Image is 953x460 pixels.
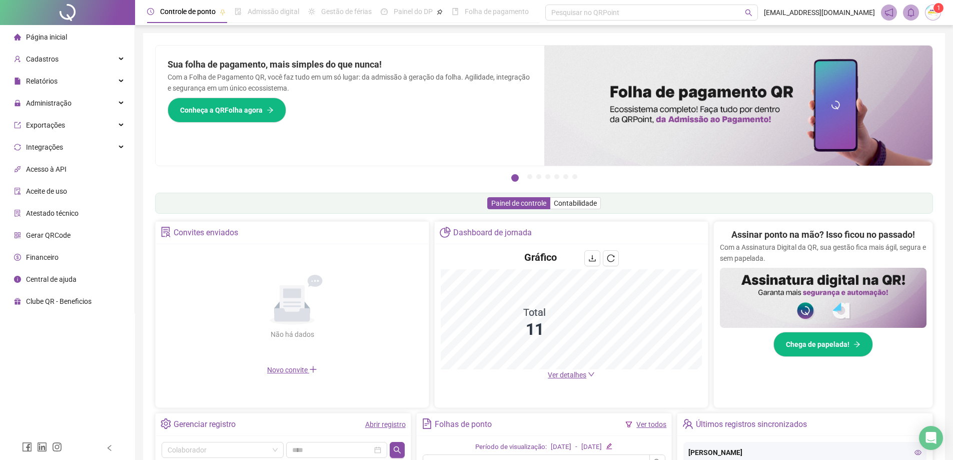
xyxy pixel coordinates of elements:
[764,7,875,18] span: [EMAIL_ADDRESS][DOMAIN_NAME]
[106,444,113,451] span: left
[696,416,807,433] div: Últimos registros sincronizados
[26,297,92,305] span: Clube QR - Beneficios
[524,250,557,264] h4: Gráfico
[544,46,933,166] img: banner%2F8d14a306-6205-4263-8e5b-06e9a85ad873.png
[309,365,317,373] span: plus
[745,9,752,17] span: search
[168,58,532,72] h2: Sua folha de pagamento, mais simples do que nunca!
[26,187,67,195] span: Aceite de uso
[914,449,921,456] span: eye
[381,8,388,15] span: dashboard
[925,5,940,20] img: 71702
[26,209,79,217] span: Atestado técnico
[919,426,943,450] div: Open Intercom Messenger
[527,174,532,179] button: 2
[26,55,59,63] span: Cadastros
[548,371,595,379] a: Ver detalhes down
[563,174,568,179] button: 6
[437,9,443,15] span: pushpin
[551,442,571,452] div: [DATE]
[422,418,432,429] span: file-text
[688,447,921,458] div: [PERSON_NAME]
[14,122,21,129] span: export
[731,228,915,242] h2: Assinar ponto na mão? Isso ficou no passado!
[933,3,943,13] sup: Atualize o seu contato no menu Meus Dados
[491,199,546,207] span: Painel de controle
[575,442,577,452] div: -
[365,420,406,428] a: Abrir registro
[14,34,21,41] span: home
[453,224,532,241] div: Dashboard de jornada
[180,105,263,116] span: Conheça a QRFolha agora
[536,174,541,179] button: 3
[14,188,21,195] span: audit
[554,199,597,207] span: Contabilidade
[14,254,21,261] span: dollar
[773,332,873,357] button: Chega de papelada!
[475,442,547,452] div: Período de visualização:
[161,418,171,429] span: setting
[937,5,940,12] span: 1
[26,231,71,239] span: Gerar QRCode
[554,174,559,179] button: 5
[14,56,21,63] span: user-add
[147,8,154,15] span: clock-circle
[168,98,286,123] button: Conheça a QRFolha agora
[572,174,577,179] button: 7
[174,416,236,433] div: Gerenciar registro
[26,253,59,261] span: Financeiro
[26,143,63,151] span: Integrações
[174,224,238,241] div: Convites enviados
[14,210,21,217] span: solution
[22,442,32,452] span: facebook
[606,443,612,449] span: edit
[26,275,77,283] span: Central de ajuda
[26,121,65,129] span: Exportações
[14,298,21,305] span: gift
[26,99,72,107] span: Administração
[161,227,171,237] span: solution
[452,8,459,15] span: book
[14,166,21,173] span: api
[235,8,242,15] span: file-done
[884,8,893,17] span: notification
[168,72,532,94] p: Com a Folha de Pagamento QR, você faz tudo em um só lugar: da admissão à geração da folha. Agilid...
[786,339,849,350] span: Chega de papelada!
[906,8,915,17] span: bell
[52,442,62,452] span: instagram
[682,418,693,429] span: team
[636,420,666,428] a: Ver todos
[720,242,926,264] p: Com a Assinatura Digital da QR, sua gestão fica mais ágil, segura e sem papelada.
[37,442,47,452] span: linkedin
[248,8,299,16] span: Admissão digital
[267,107,274,114] span: arrow-right
[465,8,529,16] span: Folha de pagamento
[545,174,550,179] button: 4
[14,100,21,107] span: lock
[548,371,586,379] span: Ver detalhes
[588,371,595,378] span: down
[26,33,67,41] span: Página inicial
[26,165,67,173] span: Acesso à API
[160,8,216,16] span: Controle de ponto
[607,254,615,262] span: reload
[588,254,596,262] span: download
[625,421,632,428] span: filter
[26,77,58,85] span: Relatórios
[246,329,338,340] div: Não há dados
[321,8,372,16] span: Gestão de férias
[14,276,21,283] span: info-circle
[720,268,926,328] img: banner%2F02c71560-61a6-44d4-94b9-c8ab97240462.png
[220,9,226,15] span: pushpin
[14,232,21,239] span: qrcode
[394,8,433,16] span: Painel do DP
[853,341,860,348] span: arrow-right
[393,446,401,454] span: search
[267,366,317,374] span: Novo convite
[308,8,315,15] span: sun
[581,442,602,452] div: [DATE]
[435,416,492,433] div: Folhas de ponto
[440,227,450,237] span: pie-chart
[14,78,21,85] span: file
[511,174,519,182] button: 1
